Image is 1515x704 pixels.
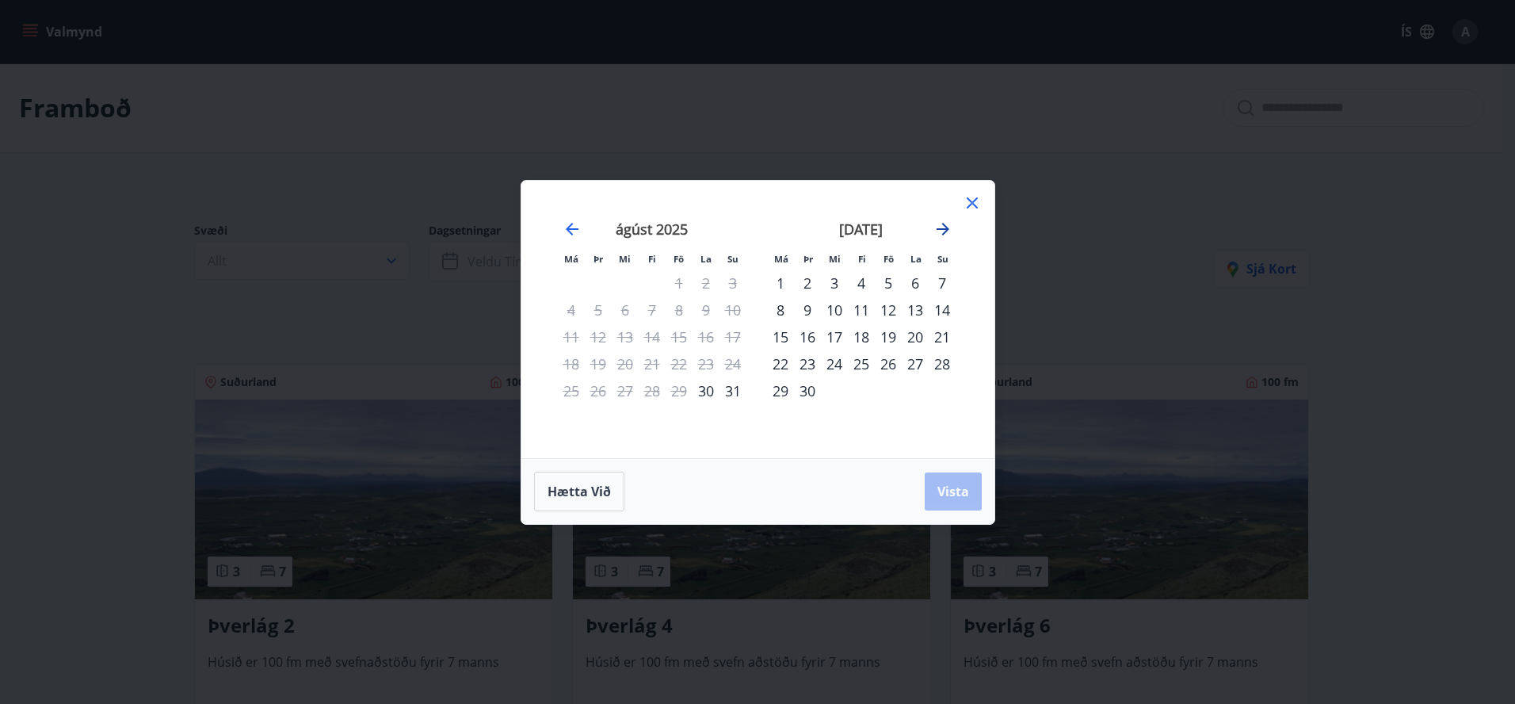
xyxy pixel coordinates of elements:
td: Choose þriðjudagur, 23. september 2025 as your check-in date. It’s available. [794,350,821,377]
td: Choose föstudagur, 5. september 2025 as your check-in date. It’s available. [875,270,902,297]
div: Calendar [540,200,975,439]
td: Choose miðvikudagur, 17. september 2025 as your check-in date. It’s available. [821,323,848,350]
td: Choose fimmtudagur, 11. september 2025 as your check-in date. It’s available. [848,297,875,323]
td: Not available. mánudagur, 4. ágúst 2025 [558,297,585,323]
td: Choose fimmtudagur, 25. september 2025 as your check-in date. It’s available. [848,350,875,377]
td: Not available. sunnudagur, 3. ágúst 2025 [719,270,746,297]
td: Choose laugardagur, 13. september 2025 as your check-in date. It’s available. [902,297,929,323]
td: Choose miðvikudagur, 10. september 2025 as your check-in date. It’s available. [821,297,848,323]
div: 27 [902,350,929,377]
td: Choose þriðjudagur, 9. september 2025 as your check-in date. It’s available. [794,297,821,323]
td: Choose laugardagur, 30. ágúst 2025 as your check-in date. It’s available. [693,377,719,404]
small: La [700,253,712,265]
div: 29 [767,377,794,404]
div: 4 [848,270,875,297]
td: Not available. þriðjudagur, 19. ágúst 2025 [585,350,612,377]
td: Choose mánudagur, 29. september 2025 as your check-in date. It’s available. [767,377,794,404]
div: 14 [929,297,956,323]
td: Not available. sunnudagur, 10. ágúst 2025 [719,297,746,323]
small: La [910,253,922,265]
small: Fö [883,253,894,265]
div: 28 [929,350,956,377]
td: Choose þriðjudagur, 16. september 2025 as your check-in date. It’s available. [794,323,821,350]
td: Choose miðvikudagur, 24. september 2025 as your check-in date. It’s available. [821,350,848,377]
td: Choose mánudagur, 15. september 2025 as your check-in date. It’s available. [767,323,794,350]
div: 24 [821,350,848,377]
td: Not available. sunnudagur, 17. ágúst 2025 [719,323,746,350]
td: Not available. föstudagur, 15. ágúst 2025 [666,323,693,350]
td: Choose sunnudagur, 7. september 2025 as your check-in date. It’s available. [929,270,956,297]
td: Choose föstudagur, 19. september 2025 as your check-in date. It’s available. [875,323,902,350]
td: Not available. föstudagur, 22. ágúst 2025 [666,350,693,377]
div: 10 [821,297,848,323]
td: Choose föstudagur, 12. september 2025 as your check-in date. It’s available. [875,297,902,323]
td: Choose þriðjudagur, 30. september 2025 as your check-in date. It’s available. [794,377,821,404]
td: Choose fimmtudagur, 4. september 2025 as your check-in date. It’s available. [848,270,875,297]
div: 22 [767,350,794,377]
div: 19 [875,323,902,350]
td: Not available. fimmtudagur, 28. ágúst 2025 [639,377,666,404]
td: Choose laugardagur, 20. september 2025 as your check-in date. It’s available. [902,323,929,350]
td: Choose mánudagur, 22. september 2025 as your check-in date. It’s available. [767,350,794,377]
small: Fi [858,253,866,265]
td: Choose föstudagur, 26. september 2025 as your check-in date. It’s available. [875,350,902,377]
small: Þr [593,253,603,265]
strong: [DATE] [839,220,883,239]
td: Not available. þriðjudagur, 5. ágúst 2025 [585,297,612,323]
td: Choose þriðjudagur, 2. september 2025 as your check-in date. It’s available. [794,270,821,297]
td: Not available. föstudagur, 29. ágúst 2025 [666,377,693,404]
td: Choose sunnudagur, 14. september 2025 as your check-in date. It’s available. [929,297,956,323]
td: Not available. laugardagur, 23. ágúst 2025 [693,350,719,377]
td: Not available. föstudagur, 1. ágúst 2025 [666,270,693,297]
td: Not available. mánudagur, 25. ágúst 2025 [558,377,585,404]
div: 25 [848,350,875,377]
small: Mi [619,253,631,265]
td: Not available. mánudagur, 11. ágúst 2025 [558,323,585,350]
div: 3 [821,270,848,297]
div: 6 [902,270,929,297]
div: 13 [902,297,929,323]
small: Su [727,253,738,265]
td: Not available. laugardagur, 2. ágúst 2025 [693,270,719,297]
small: Má [564,253,578,265]
small: Má [774,253,788,265]
div: 5 [875,270,902,297]
td: Not available. miðvikudagur, 27. ágúst 2025 [612,377,639,404]
td: Not available. miðvikudagur, 6. ágúst 2025 [612,297,639,323]
div: 12 [875,297,902,323]
td: Choose sunnudagur, 31. ágúst 2025 as your check-in date. It’s available. [719,377,746,404]
small: Su [937,253,948,265]
div: 2 [794,270,821,297]
td: Not available. laugardagur, 16. ágúst 2025 [693,323,719,350]
div: 18 [848,323,875,350]
div: Move forward to switch to the next month. [933,220,952,239]
td: Not available. fimmtudagur, 14. ágúst 2025 [639,323,666,350]
td: Choose laugardagur, 6. september 2025 as your check-in date. It’s available. [902,270,929,297]
div: 31 [719,377,746,404]
td: Choose sunnudagur, 21. september 2025 as your check-in date. It’s available. [929,323,956,350]
td: Not available. þriðjudagur, 26. ágúst 2025 [585,377,612,404]
td: Not available. sunnudagur, 24. ágúst 2025 [719,350,746,377]
div: 11 [848,297,875,323]
div: 21 [929,323,956,350]
small: Fö [674,253,684,265]
div: 26 [875,350,902,377]
small: Mi [829,253,841,265]
td: Not available. fimmtudagur, 7. ágúst 2025 [639,297,666,323]
td: Choose fimmtudagur, 18. september 2025 as your check-in date. It’s available. [848,323,875,350]
td: Not available. miðvikudagur, 13. ágúst 2025 [612,323,639,350]
div: 16 [794,323,821,350]
td: Not available. mánudagur, 18. ágúst 2025 [558,350,585,377]
div: Move backward to switch to the previous month. [563,220,582,239]
strong: ágúst 2025 [616,220,688,239]
td: Choose mánudagur, 8. september 2025 as your check-in date. It’s available. [767,297,794,323]
div: 20 [902,323,929,350]
span: Hætta við [548,483,611,500]
div: 30 [794,377,821,404]
td: Choose miðvikudagur, 3. september 2025 as your check-in date. It’s available. [821,270,848,297]
small: Fi [648,253,656,265]
td: Not available. laugardagur, 9. ágúst 2025 [693,297,719,323]
div: 1 [767,270,794,297]
td: Choose laugardagur, 27. september 2025 as your check-in date. It’s available. [902,350,929,377]
div: 30 [693,377,719,404]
